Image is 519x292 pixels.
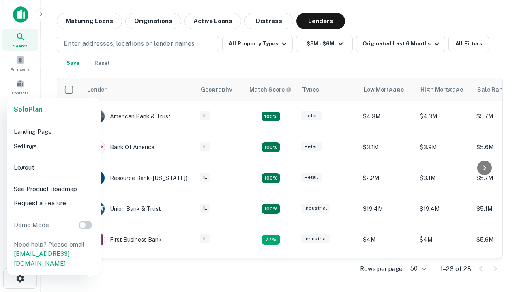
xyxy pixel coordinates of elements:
a: SoloPlan [14,105,42,114]
li: Landing Page [11,125,97,139]
li: Logout [11,160,97,175]
li: See Product Roadmap [11,182,97,196]
iframe: Chat Widget [478,201,519,240]
li: Request a Feature [11,196,97,210]
a: [EMAIL_ADDRESS][DOMAIN_NAME] [14,250,69,267]
p: Need help? Please email [14,240,94,268]
p: Demo Mode [11,220,52,230]
li: Settings [11,139,97,154]
strong: Solo Plan [14,105,42,113]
